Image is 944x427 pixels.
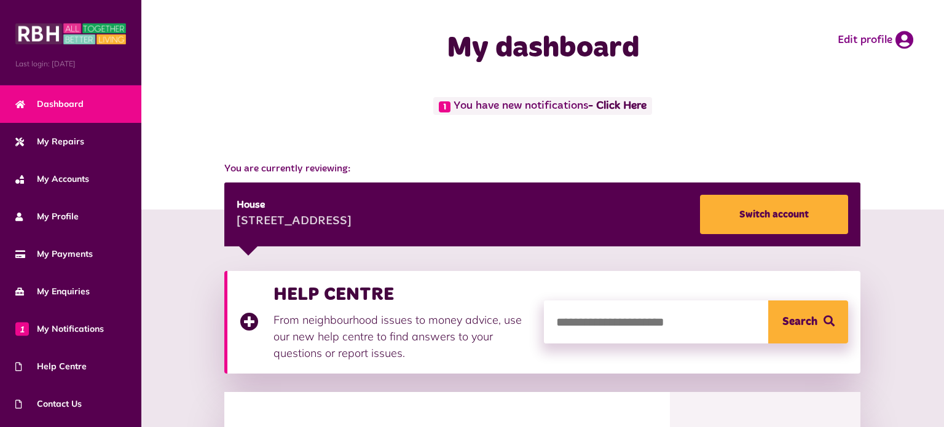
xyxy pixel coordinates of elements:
a: Edit profile [838,31,913,49]
div: [STREET_ADDRESS] [237,213,352,231]
span: My Payments [15,248,93,261]
span: Help Centre [15,360,87,373]
span: My Enquiries [15,285,90,298]
span: My Accounts [15,173,89,186]
h1: My dashboard [355,31,731,66]
a: - Click Here [588,101,647,112]
span: You are currently reviewing: [224,162,860,176]
span: You have new notifications [433,97,651,115]
span: Contact Us [15,398,82,410]
span: Dashboard [15,98,84,111]
span: My Repairs [15,135,84,148]
span: 1 [15,322,29,335]
span: My Notifications [15,323,104,335]
img: MyRBH [15,22,126,46]
span: Search [782,300,817,343]
button: Search [768,300,848,343]
span: Last login: [DATE] [15,58,126,69]
div: House [237,198,352,213]
span: 1 [439,101,450,112]
h3: HELP CENTRE [273,283,532,305]
a: Switch account [700,195,848,234]
p: From neighbourhood issues to money advice, use our new help centre to find answers to your questi... [273,311,532,361]
span: My Profile [15,210,79,223]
